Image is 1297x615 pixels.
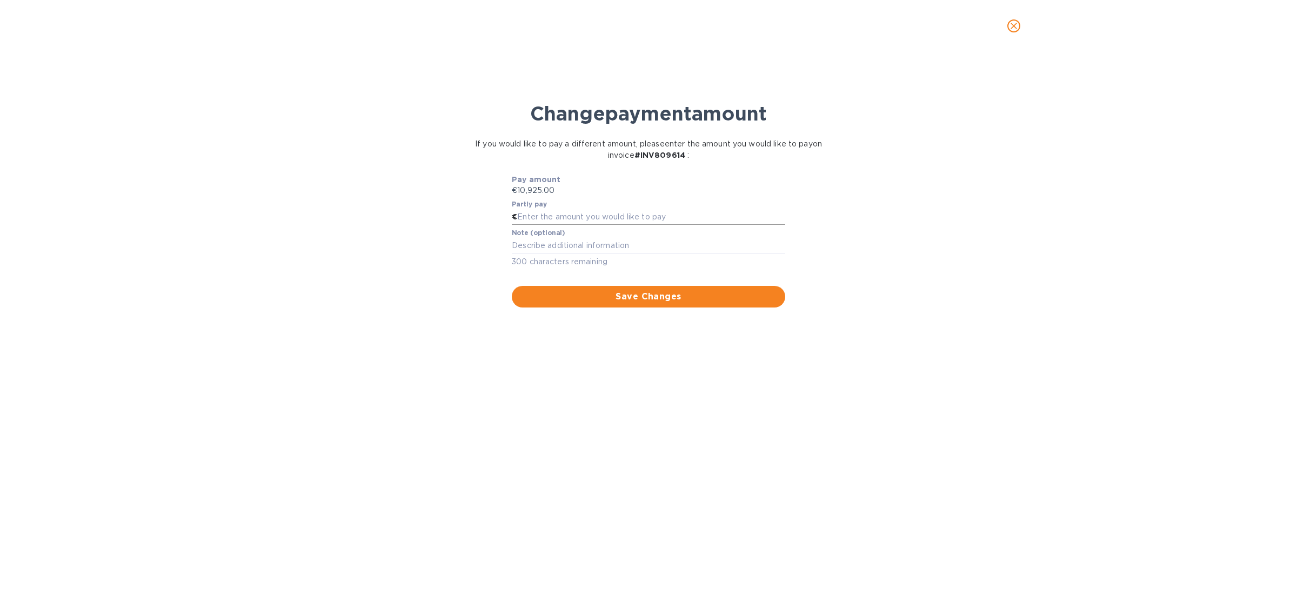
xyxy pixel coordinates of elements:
[512,256,785,268] p: 300 characters remaining
[512,286,785,307] button: Save Changes
[444,138,854,161] p: If you would like to pay a different amount, please enter the amount you would like to pay on inv...
[517,209,785,225] input: Enter the amount you would like to pay
[512,175,561,184] b: Pay amount
[634,151,685,159] b: # INV809614
[512,230,565,237] label: Note (optional)
[512,209,517,225] div: €
[512,201,547,208] label: Partly pay
[1001,13,1027,39] button: close
[530,102,767,125] b: Change payment amount
[520,290,777,303] span: Save Changes
[512,185,785,196] p: €10,925.00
